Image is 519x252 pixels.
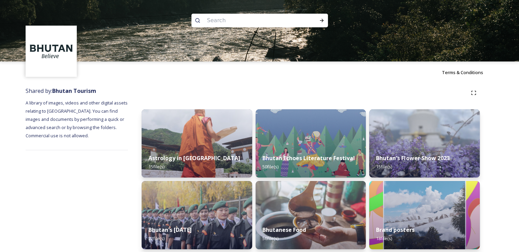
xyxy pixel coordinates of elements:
span: 15 file(s) [148,164,164,170]
img: Bhutan_Believe_800_1000_4.jpg [369,181,480,249]
strong: Bhutan's [DATE] [148,226,192,234]
span: 15 file(s) [376,164,392,170]
span: 18 file(s) [376,235,392,241]
span: 50 file(s) [262,164,278,170]
img: Bhutan%2520Flower%2520Show2.jpg [369,109,480,178]
span: 22 file(s) [148,235,164,241]
span: 56 file(s) [262,235,278,241]
img: Bumdeling%2520090723%2520by%2520Amp%2520Sripimanwat-4.jpg [256,181,366,249]
span: Shared by: [26,87,96,95]
img: _SCH1465.jpg [142,109,252,178]
img: Bhutan%2520Echoes7.jpg [256,109,366,178]
strong: Bhutanese Food [262,226,306,234]
strong: Bhutan Echoes Literature Festival [262,154,355,162]
img: Bhutan%2520National%2520Day10.jpg [142,181,252,249]
img: BT_Logo_BB_Lockup_CMYK_High%2520Res.jpg [27,27,76,76]
a: Terms & Conditions [442,68,493,76]
strong: Astrology in [GEOGRAPHIC_DATA] [148,154,240,162]
strong: Bhutan's Flower Show 2023 [376,154,449,162]
strong: Bhutan Tourism [52,87,96,95]
span: A library of images, videos and other digital assets relating to [GEOGRAPHIC_DATA]. You can find ... [26,100,129,139]
span: Terms & Conditions [442,69,483,75]
strong: Brand posters [376,226,414,234]
input: Search [204,13,297,28]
